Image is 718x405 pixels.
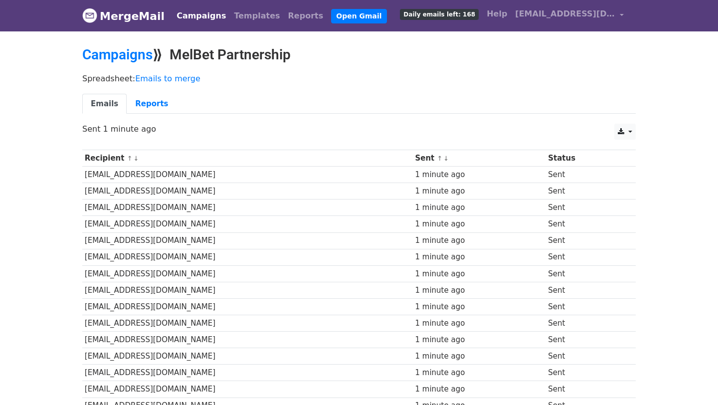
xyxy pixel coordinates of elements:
td: [EMAIL_ADDRESS][DOMAIN_NAME] [82,167,413,183]
td: Sent [545,315,624,332]
img: MergeMail logo [82,8,97,23]
td: [EMAIL_ADDRESS][DOMAIN_NAME] [82,365,413,381]
td: Sent [545,249,624,265]
a: [EMAIL_ADDRESS][DOMAIN_NAME] [511,4,628,27]
td: Sent [545,265,624,282]
div: 1 minute ago [415,169,543,181]
span: Daily emails left: 168 [400,9,479,20]
td: [EMAIL_ADDRESS][DOMAIN_NAME] [82,315,413,332]
div: 1 minute ago [415,367,543,379]
div: 1 minute ago [415,202,543,213]
div: 1 minute ago [415,268,543,280]
div: 1 minute ago [415,384,543,395]
a: Help [483,4,511,24]
a: ↑ [127,155,133,162]
div: 1 minute ago [415,218,543,230]
td: Sent [545,348,624,365]
div: 1 minute ago [415,301,543,313]
th: Recipient [82,150,413,167]
td: [EMAIL_ADDRESS][DOMAIN_NAME] [82,183,413,200]
div: 1 minute ago [415,251,543,263]
td: [EMAIL_ADDRESS][DOMAIN_NAME] [82,249,413,265]
td: [EMAIL_ADDRESS][DOMAIN_NAME] [82,298,413,315]
td: Sent [545,232,624,249]
div: 1 minute ago [415,318,543,329]
td: Sent [545,298,624,315]
div: 1 minute ago [415,186,543,197]
td: Sent [545,216,624,232]
a: Open Gmail [331,9,386,23]
a: Reports [284,6,328,26]
div: 1 minute ago [415,351,543,362]
td: [EMAIL_ADDRESS][DOMAIN_NAME] [82,200,413,216]
a: MergeMail [82,5,165,26]
a: Emails [82,94,127,114]
td: [EMAIL_ADDRESS][DOMAIN_NAME] [82,381,413,398]
td: [EMAIL_ADDRESS][DOMAIN_NAME] [82,232,413,249]
td: [EMAIL_ADDRESS][DOMAIN_NAME] [82,216,413,232]
a: Templates [230,6,284,26]
div: 1 minute ago [415,285,543,296]
td: [EMAIL_ADDRESS][DOMAIN_NAME] [82,282,413,298]
div: 1 minute ago [415,334,543,346]
a: Campaigns [82,46,153,63]
h2: ⟫ MelBet Partnership [82,46,636,63]
a: ↓ [443,155,449,162]
td: Sent [545,282,624,298]
td: [EMAIL_ADDRESS][DOMAIN_NAME] [82,332,413,348]
td: Sent [545,183,624,200]
div: 1 minute ago [415,235,543,246]
a: Daily emails left: 168 [396,4,483,24]
td: Sent [545,200,624,216]
td: Sent [545,381,624,398]
th: Sent [413,150,546,167]
a: ↑ [437,155,443,162]
p: Sent 1 minute ago [82,124,636,134]
a: Campaigns [173,6,230,26]
td: Sent [545,365,624,381]
td: Sent [545,332,624,348]
span: [EMAIL_ADDRESS][DOMAIN_NAME] [515,8,615,20]
th: Status [545,150,624,167]
td: [EMAIL_ADDRESS][DOMAIN_NAME] [82,348,413,365]
a: Reports [127,94,177,114]
a: Emails to merge [135,74,200,83]
p: Spreadsheet: [82,73,636,84]
td: [EMAIL_ADDRESS][DOMAIN_NAME] [82,265,413,282]
td: Sent [545,167,624,183]
a: ↓ [133,155,139,162]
